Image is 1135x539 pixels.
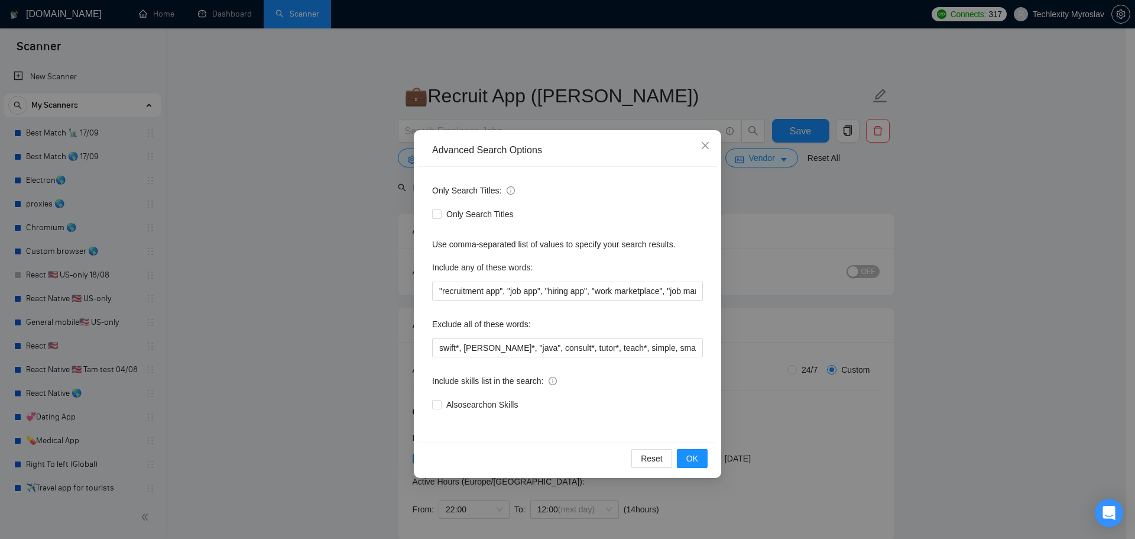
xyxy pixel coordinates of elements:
span: info-circle [507,186,515,195]
label: Include any of these words: [432,258,533,277]
span: Only Search Titles [442,208,518,221]
span: OK [686,452,698,465]
button: Close [689,130,721,162]
button: Reset [631,449,672,468]
span: close [701,141,710,150]
span: info-circle [549,377,557,385]
div: Use comma-separated list of values to specify your search results. [432,238,703,251]
span: Only Search Titles: [432,184,515,197]
div: Open Intercom Messenger [1095,499,1123,527]
div: Advanced Search Options [432,144,703,157]
span: Also search on Skills [442,398,523,411]
span: Reset [641,452,663,465]
label: Exclude all of these words: [432,315,531,334]
button: OK [677,449,708,468]
span: Include skills list in the search: [432,375,557,388]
